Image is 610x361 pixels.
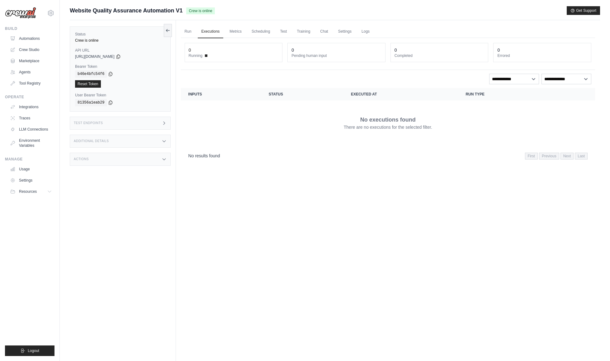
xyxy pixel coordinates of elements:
p: There are no executions for the selected filter. [344,124,432,130]
div: Crew is online [75,38,165,43]
a: Scheduling [248,25,274,38]
a: Metrics [226,25,245,38]
a: Training [293,25,314,38]
h3: Additional Details [74,139,109,143]
a: Settings [7,175,54,185]
label: Bearer Token [75,64,165,69]
a: Run [181,25,195,38]
div: 0 [189,47,191,53]
span: Crew is online [186,7,215,14]
a: Executions [198,25,224,38]
dt: Errored [497,53,587,58]
div: Manage [5,157,54,162]
span: Website Quality Assurance Automation V1 [70,6,182,15]
nav: Pagination [181,148,595,164]
button: Get Support [567,6,600,15]
label: User Bearer Token [75,93,165,98]
a: Integrations [7,102,54,112]
a: Usage [7,164,54,174]
span: Next [560,153,574,160]
span: Running [189,53,203,58]
th: Executed at [343,88,458,100]
span: Previous [539,153,559,160]
iframe: Chat Widget [579,331,610,361]
div: Build [5,26,54,31]
span: Resources [19,189,37,194]
a: LLM Connections [7,124,54,134]
button: Logout [5,345,54,356]
th: Run Type [458,88,553,100]
div: 0 [291,47,294,53]
a: Logs [358,25,373,38]
a: Environment Variables [7,136,54,150]
a: Reset Token [75,80,101,88]
code: 81356a1eab29 [75,99,107,106]
th: Status [261,88,343,100]
dt: Completed [395,53,485,58]
label: API URL [75,48,165,53]
p: No executions found [360,115,416,124]
button: Resources [7,187,54,197]
img: Logo [5,7,36,19]
dt: Pending human input [291,53,381,58]
a: Traces [7,113,54,123]
a: Agents [7,67,54,77]
th: Inputs [181,88,261,100]
a: Automations [7,34,54,44]
a: Test [276,25,291,38]
span: Last [575,153,588,160]
a: Settings [334,25,355,38]
div: 0 [497,47,500,53]
h3: Test Endpoints [74,121,103,125]
div: 0 [395,47,397,53]
span: [URL][DOMAIN_NAME] [75,54,115,59]
span: Logout [28,348,39,353]
p: No results found [188,153,220,159]
a: Crew Studio [7,45,54,55]
nav: Pagination [525,153,588,160]
span: First [525,153,538,160]
section: Crew executions table [181,88,595,164]
label: Status [75,32,165,37]
a: Marketplace [7,56,54,66]
a: Tool Registry [7,78,54,88]
code: b46e4bfc54f6 [75,70,107,78]
div: Operate [5,95,54,100]
h3: Actions [74,157,89,161]
a: Chat [316,25,332,38]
